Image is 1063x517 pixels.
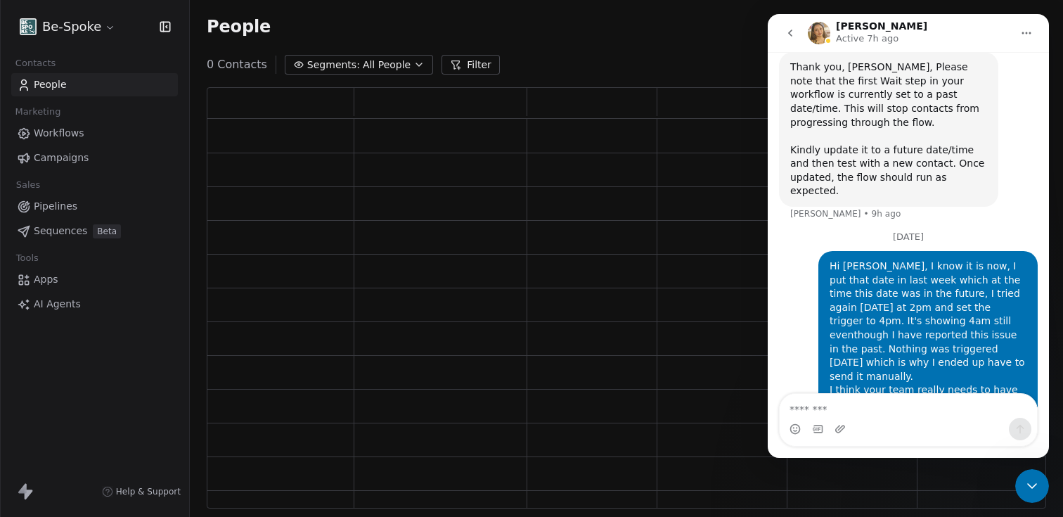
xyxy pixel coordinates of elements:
a: Pipelines [11,195,178,218]
span: Apps [34,272,58,287]
div: grid [207,119,1048,509]
span: AI Agents [34,297,81,312]
span: Marketing [9,101,67,122]
iframe: Intercom live chat [1015,469,1049,503]
span: Sales [10,174,46,196]
span: Tools [10,248,44,269]
span: Workflows [34,126,84,141]
button: Filter [442,55,500,75]
span: Be-Spoke [42,18,101,36]
a: SequencesBeta [11,219,178,243]
span: People [34,77,67,92]
span: Sequences [34,224,87,238]
button: Emoji picker [22,409,33,421]
button: Gif picker [44,409,56,421]
a: Workflows [11,122,178,145]
a: Apps [11,268,178,291]
span: Campaigns [34,151,89,165]
span: Help & Support [116,486,181,497]
span: Beta [93,224,121,238]
iframe: Intercom live chat [768,14,1049,458]
a: People [11,73,178,96]
span: People [207,16,271,37]
textarea: Message… [12,380,269,404]
span: 0 Contacts [207,56,267,73]
span: Pipelines [34,199,77,214]
button: Be-Spoke [17,15,119,39]
a: AI Agents [11,293,178,316]
a: Help & Support [102,486,181,497]
button: Send a message… [241,404,264,426]
span: Segments: [307,58,360,72]
span: Contacts [9,53,62,74]
a: Campaigns [11,146,178,170]
img: Facebook%20profile%20picture.png [20,18,37,35]
span: All People [363,58,411,72]
button: Upload attachment [67,409,78,421]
